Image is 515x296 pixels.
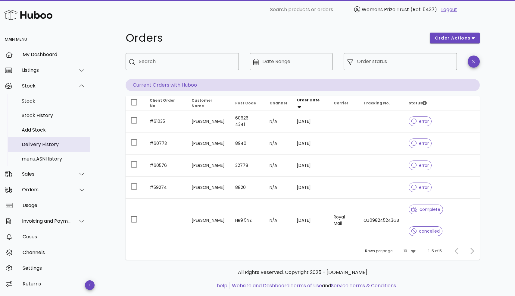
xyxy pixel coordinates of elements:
td: N/A [265,110,292,132]
td: [DATE] [292,154,329,177]
a: Website and Dashboard Terms of Use [232,282,322,289]
td: [DATE] [292,132,329,154]
th: Tracking No. [359,96,404,110]
td: N/A [265,132,292,154]
div: 10 [404,248,407,254]
span: complete [411,207,441,212]
th: Channel [265,96,292,110]
td: [PERSON_NAME] [187,154,230,177]
td: 8820 [230,177,265,199]
td: N/A [265,154,292,177]
th: Order Date: Sorted descending. Activate to remove sorting. [292,96,329,110]
span: error [411,141,429,145]
th: Carrier [329,96,359,110]
div: Stock [22,98,86,104]
span: Client Order No. [150,98,175,108]
td: OZ098245243GB [359,199,404,242]
span: Channel [270,100,287,106]
div: Sales [22,171,71,177]
div: Usage [23,202,86,208]
a: help [217,282,227,289]
div: Returns [23,281,86,287]
td: 8940 [230,132,265,154]
td: #59274 [145,177,187,199]
td: 60626-4341 [230,110,265,132]
span: error [411,163,429,167]
a: Logout [441,6,457,13]
td: [PERSON_NAME] [187,177,230,199]
div: Add Stock [22,127,86,133]
div: 1-5 of 5 [428,248,442,254]
td: [PERSON_NAME] [187,132,230,154]
span: (Ref: 5437) [410,6,437,13]
th: Client Order No. [145,96,187,110]
div: Invoicing and Payments [22,218,71,224]
td: [DATE] [292,199,329,242]
h1: Orders [126,33,423,43]
td: HR9 5NZ [230,199,265,242]
span: Tracking No. [364,100,390,106]
td: N/A [265,199,292,242]
span: Status [409,100,427,106]
th: Customer Name [187,96,230,110]
div: Delivery History [22,142,86,147]
div: Orders [22,187,71,193]
div: 10Rows per page: [404,246,417,256]
span: error [411,119,429,123]
span: Order Date [297,97,320,103]
span: order actions [435,35,471,41]
td: #60576 [145,154,187,177]
span: Post Code [235,100,256,106]
span: error [411,185,429,189]
td: 32778 [230,154,265,177]
td: Royal Mail [329,199,359,242]
th: Post Code [230,96,265,110]
td: [DATE] [292,110,329,132]
div: menu.ASNHistory [22,156,86,162]
td: #61035 [145,110,187,132]
img: Huboo Logo [4,8,52,21]
div: My Dashboard [23,52,86,57]
td: [DATE] [292,177,329,199]
div: Channels [23,250,86,255]
button: order actions [430,33,480,43]
p: All Rights Reserved. Copyright 2025 - [DOMAIN_NAME] [130,269,475,276]
span: cancelled [411,229,440,233]
td: [PERSON_NAME] [187,199,230,242]
td: N/A [265,177,292,199]
td: [PERSON_NAME] [187,110,230,132]
th: Status [404,96,480,110]
li: and [230,282,396,289]
div: Stock History [22,113,86,118]
td: #60773 [145,132,187,154]
span: Carrier [334,100,348,106]
span: Womens Prize Trust [362,6,409,13]
div: Stock [22,83,71,89]
div: Cases [23,234,86,240]
span: Customer Name [192,98,212,108]
div: Listings [22,67,71,73]
div: Rows per page: [365,242,417,260]
div: Settings [23,265,86,271]
a: Service Terms & Conditions [331,282,396,289]
p: Current Orders with Huboo [126,79,480,91]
